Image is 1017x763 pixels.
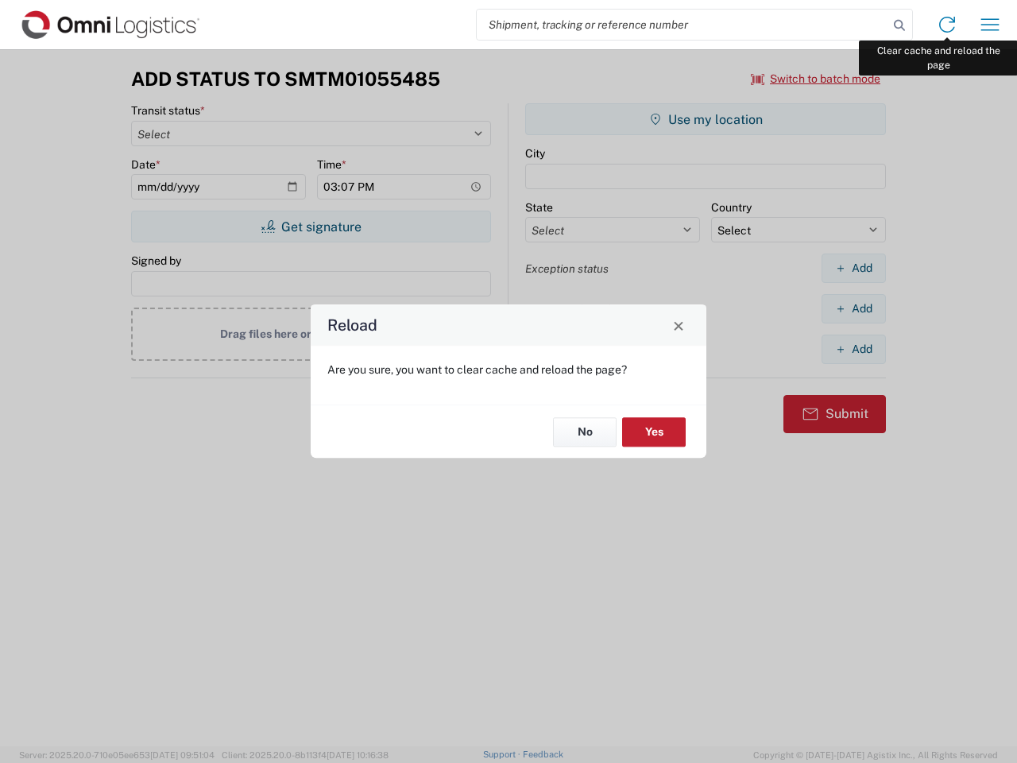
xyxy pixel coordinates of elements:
button: Yes [622,417,686,447]
button: Close [667,314,690,336]
button: No [553,417,617,447]
input: Shipment, tracking or reference number [477,10,888,40]
h4: Reload [327,314,377,337]
p: Are you sure, you want to clear cache and reload the page? [327,362,690,377]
